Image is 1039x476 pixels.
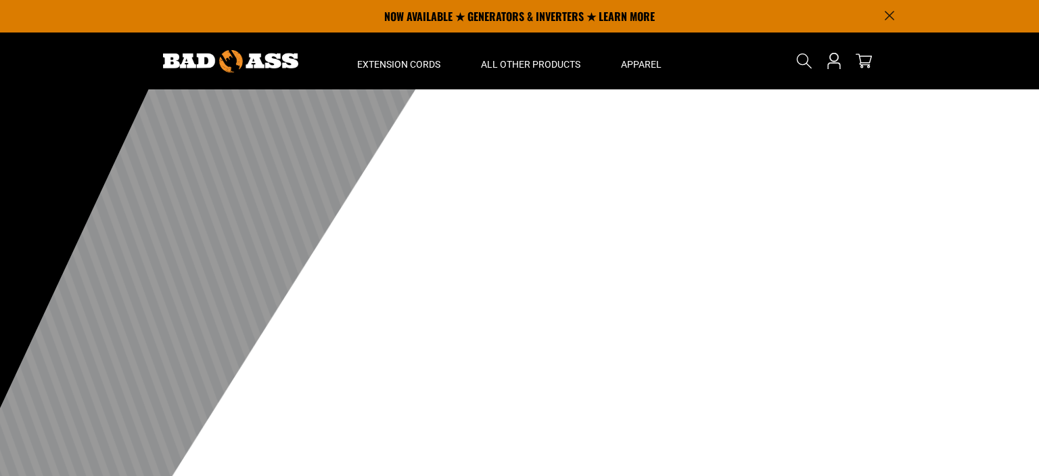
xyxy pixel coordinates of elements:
[461,33,601,89] summary: All Other Products
[163,50,298,72] img: Bad Ass Extension Cords
[481,58,580,70] span: All Other Products
[357,58,440,70] span: Extension Cords
[337,33,461,89] summary: Extension Cords
[601,33,682,89] summary: Apparel
[793,50,815,72] summary: Search
[621,58,662,70] span: Apparel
